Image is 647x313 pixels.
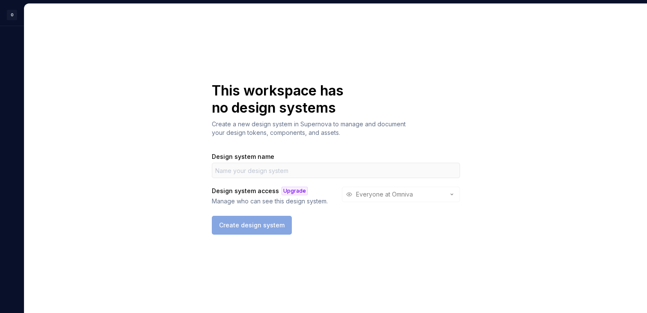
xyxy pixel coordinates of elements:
[212,82,361,116] h1: This workspace has no design systems
[282,187,308,195] div: Upgrade
[2,6,22,24] button: O
[7,10,17,20] div: O
[212,197,333,206] span: Manage who can see this design system.
[212,187,279,195] label: Design system access
[212,120,410,137] p: Create a new design system in Supernova to manage and document your design tokens, components, an...
[212,152,274,161] label: Design system name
